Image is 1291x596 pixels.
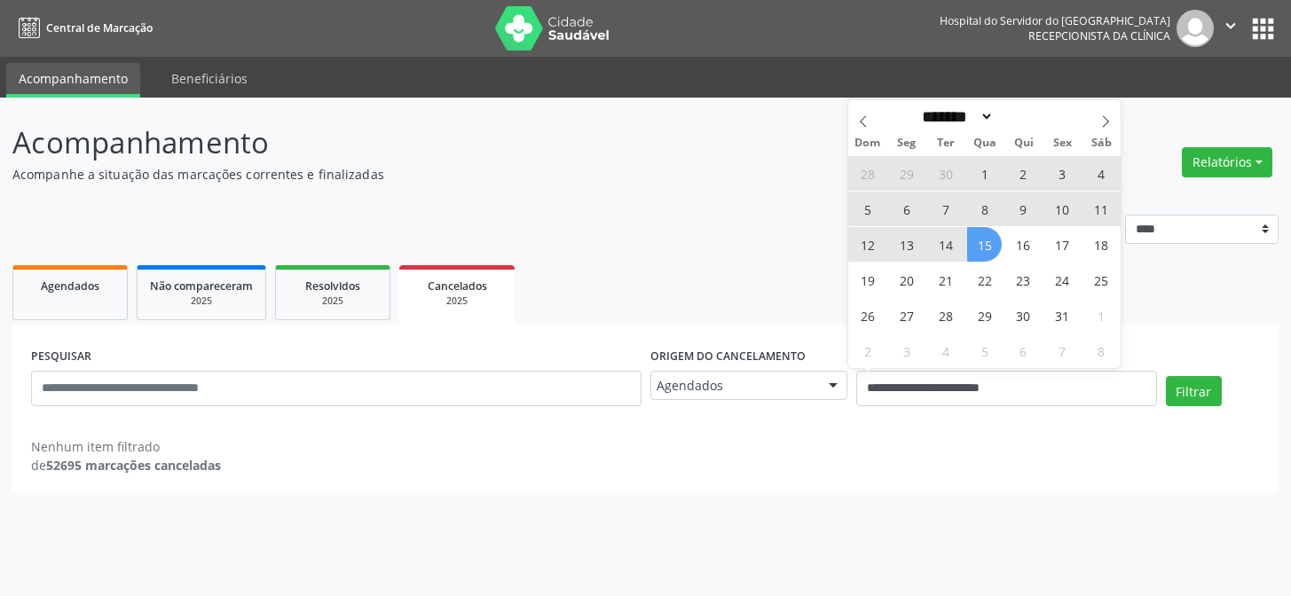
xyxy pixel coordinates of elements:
button: Relatórios [1182,147,1272,177]
span: Agendados [657,377,812,395]
a: Central de Marcação [12,13,153,43]
span: Novembro 2, 2025 [850,333,885,368]
span: Outubro 23, 2025 [1006,263,1041,297]
span: Outubro 1, 2025 [967,156,1002,191]
a: Acompanhamento [6,63,140,98]
span: Outubro 13, 2025 [889,227,924,262]
span: Agendados [41,278,99,294]
span: Central de Marcação [46,20,153,35]
span: Outubro 14, 2025 [928,227,963,262]
img: img [1177,10,1214,47]
span: Outubro 8, 2025 [967,192,1002,226]
span: Outubro 5, 2025 [850,192,885,226]
select: Month [917,107,995,126]
span: Outubro 27, 2025 [889,298,924,333]
span: Outubro 9, 2025 [1006,192,1041,226]
span: Novembro 3, 2025 [889,333,924,368]
div: de [31,456,221,474]
span: Novembro 8, 2025 [1084,333,1119,368]
span: Não compareceram [150,278,253,294]
span: Outubro 26, 2025 [850,298,885,333]
div: Nenhum item filtrado [31,437,221,456]
span: Outubro 15, 2025 [967,227,1002,262]
span: Outubro 29, 2025 [967,298,1002,333]
label: PESQUISAR [31,343,91,371]
span: Outubro 28, 2025 [928,298,963,333]
span: Setembro 29, 2025 [889,156,924,191]
span: Setembro 28, 2025 [850,156,885,191]
span: Novembro 7, 2025 [1045,333,1080,368]
label: Origem do cancelamento [650,343,806,371]
span: Outubro 21, 2025 [928,263,963,297]
button: apps [1248,13,1279,44]
span: Outubro 2, 2025 [1006,156,1041,191]
span: Outubro 3, 2025 [1045,156,1080,191]
span: Outubro 10, 2025 [1045,192,1080,226]
i:  [1221,16,1240,35]
span: Recepcionista da clínica [1028,28,1170,43]
span: Outubro 20, 2025 [889,263,924,297]
div: 2025 [288,294,377,308]
div: 2025 [412,294,502,308]
span: Sex [1043,137,1082,149]
span: Cancelados [428,278,487,294]
a: Beneficiários [159,63,260,94]
span: Outubro 4, 2025 [1084,156,1119,191]
span: Outubro 12, 2025 [850,227,885,262]
span: Novembro 1, 2025 [1084,298,1119,333]
span: Novembro 5, 2025 [967,333,1002,368]
span: Resolvidos [305,278,360,294]
span: Seg [887,137,926,149]
span: Outubro 25, 2025 [1084,263,1119,297]
span: Outubro 22, 2025 [967,263,1002,297]
p: Acompanhe a situação das marcações correntes e finalizadas [12,165,899,184]
span: Outubro 6, 2025 [889,192,924,226]
span: Outubro 19, 2025 [850,263,885,297]
span: Dom [848,137,887,149]
span: Outubro 24, 2025 [1045,263,1080,297]
span: Outubro 16, 2025 [1006,227,1041,262]
span: Qui [1004,137,1043,149]
span: Outubro 7, 2025 [928,192,963,226]
span: Outubro 18, 2025 [1084,227,1119,262]
strong: 52695 marcações canceladas [46,457,221,474]
button:  [1214,10,1248,47]
div: Hospital do Servidor do [GEOGRAPHIC_DATA] [940,13,1170,28]
span: Qua [965,137,1004,149]
span: Sáb [1082,137,1122,149]
span: Ter [926,137,965,149]
span: Novembro 6, 2025 [1006,333,1041,368]
span: Outubro 31, 2025 [1045,298,1080,333]
span: Outubro 17, 2025 [1045,227,1080,262]
p: Acompanhamento [12,121,899,165]
span: Setembro 30, 2025 [928,156,963,191]
div: 2025 [150,294,253,308]
span: Outubro 11, 2025 [1084,192,1119,226]
span: Outubro 30, 2025 [1006,298,1041,333]
span: Novembro 4, 2025 [928,333,963,368]
button: Filtrar [1166,376,1222,406]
